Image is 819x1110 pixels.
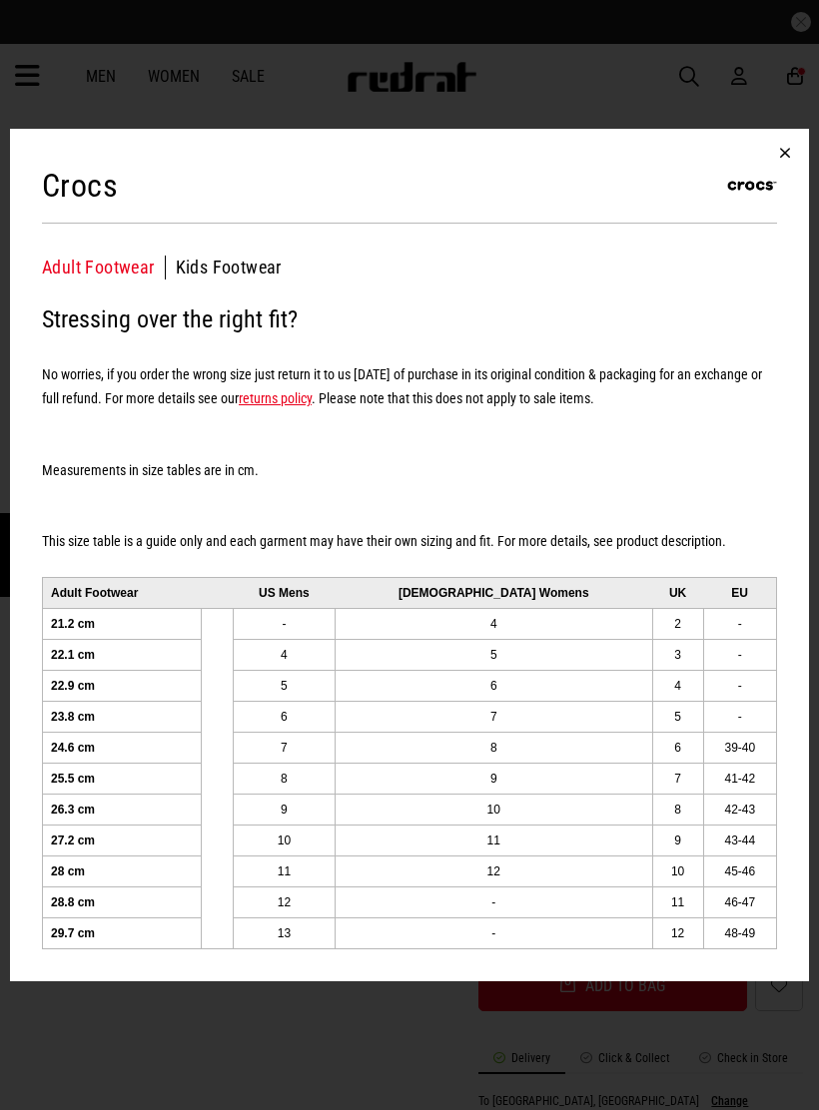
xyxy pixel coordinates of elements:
td: UK [652,578,703,609]
td: 10 [233,826,335,856]
td: 22.9 cm [43,671,202,702]
td: Adult Footwear [43,578,202,609]
td: 42-43 [703,795,776,826]
td: 8 [336,733,652,764]
td: 45-46 [703,856,776,887]
td: 7 [652,764,703,795]
td: 9 [652,826,703,856]
td: 48-49 [703,918,776,949]
td: 24.6 cm [43,733,202,764]
td: 46-47 [703,887,776,918]
td: - [336,887,652,918]
td: - [703,702,776,733]
td: EU [703,578,776,609]
td: 2 [652,609,703,640]
a: returns policy [239,390,312,406]
td: 11 [652,887,703,918]
td: 6 [336,671,652,702]
button: Kids Footwear [176,256,282,279]
img: Crocs [727,161,777,211]
td: 9 [233,795,335,826]
td: 9 [336,764,652,795]
td: 41-42 [703,764,776,795]
h5: This size table is a guide only and each garment may have their own sizing and fit. For more deta... [42,505,777,553]
td: 5 [233,671,335,702]
td: 10 [652,856,703,887]
td: 12 [336,856,652,887]
td: 28.8 cm [43,887,202,918]
td: 7 [233,733,335,764]
td: 13 [233,918,335,949]
td: 21.2 cm [43,609,202,640]
td: 10 [336,795,652,826]
td: 3 [652,640,703,671]
td: 26.3 cm [43,795,202,826]
td: 27.2 cm [43,826,202,856]
h2: Crocs [42,166,118,206]
td: 12 [233,887,335,918]
td: 23.8 cm [43,702,202,733]
td: 25.5 cm [43,764,202,795]
td: 29.7 cm [43,918,202,949]
h5: Measurements in size tables are in cm. [42,434,777,482]
td: [DEMOGRAPHIC_DATA] Womens [336,578,652,609]
td: 7 [336,702,652,733]
td: - [233,609,335,640]
td: 6 [233,702,335,733]
td: 8 [652,795,703,826]
td: 8 [233,764,335,795]
td: - [703,609,776,640]
td: 11 [233,856,335,887]
td: 11 [336,826,652,856]
td: - [703,671,776,702]
td: 43-44 [703,826,776,856]
td: 5 [652,702,703,733]
td: 22.1 cm [43,640,202,671]
td: 4 [652,671,703,702]
h5: No worries, if you order the wrong size just return it to us [DATE] of purchase in its original c... [42,362,777,410]
td: 4 [233,640,335,671]
td: 39-40 [703,733,776,764]
td: - [336,918,652,949]
td: 5 [336,640,652,671]
h2: Stressing over the right fit? [42,299,777,339]
td: - [703,640,776,671]
td: 28 cm [43,856,202,887]
td: 4 [336,609,652,640]
td: 12 [652,918,703,949]
td: 6 [652,733,703,764]
button: Open LiveChat chat widget [16,8,76,68]
td: US Mens [233,578,335,609]
button: Adult Footwear [42,256,166,279]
